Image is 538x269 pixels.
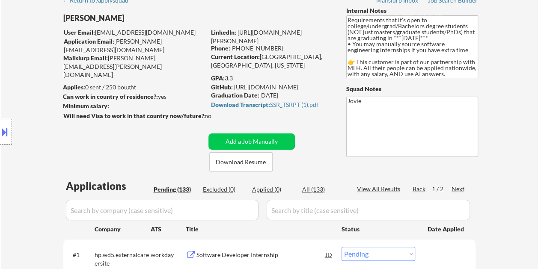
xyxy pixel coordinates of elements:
div: Date Applied [428,225,465,234]
a: [URL][DOMAIN_NAME] [234,83,298,91]
div: Excluded (0) [203,185,246,194]
div: Internal Notes [346,6,478,15]
a: [URL][DOMAIN_NAME][PERSON_NAME] [211,29,302,44]
strong: GPA: [211,74,225,82]
div: JD [325,247,333,262]
div: Applied (0) [252,185,295,194]
strong: Graduation Date: [211,92,259,99]
strong: Current Location: [211,53,260,60]
div: no [205,112,229,120]
div: [PERSON_NAME][EMAIL_ADDRESS][DOMAIN_NAME] [64,37,205,54]
input: Search by title (case sensitive) [267,200,470,220]
input: Search by company (case sensitive) [66,200,259,220]
div: #1 [73,251,88,259]
div: Company [95,225,151,234]
div: Squad Notes [346,85,478,93]
div: Pending (133) [154,185,196,194]
div: Next [452,185,465,193]
button: Add a Job Manually [208,133,295,150]
strong: User Email: [64,29,95,36]
strong: LinkedIn: [211,29,236,36]
div: hp.wd5.externalcareersite [95,251,151,267]
strong: Phone: [211,44,230,52]
div: [DATE] [211,91,332,100]
a: Download Transcript:SSR_TSRPT (1).pdf [211,101,330,110]
div: All (133) [302,185,345,194]
div: SSR_TSRPT (1).pdf [211,102,330,108]
div: Title [186,225,333,234]
button: Download Resume [209,152,273,171]
div: Software Developer Internship [196,251,326,259]
div: ATS [151,225,186,234]
div: Status [342,221,415,236]
div: [EMAIL_ADDRESS][DOMAIN_NAME] [64,28,205,37]
strong: GitHub: [211,83,233,91]
strong: Application Email: [64,38,114,45]
div: Back [413,185,426,193]
div: [GEOGRAPHIC_DATA], [GEOGRAPHIC_DATA], [US_STATE] [211,53,332,69]
div: [PERSON_NAME] [63,13,239,24]
div: View All Results [357,185,403,193]
div: 1 / 2 [432,185,452,193]
div: workday [151,251,186,259]
div: [PHONE_NUMBER] [211,44,332,53]
div: 3.3 [211,74,333,83]
strong: Download Transcript: [211,101,270,108]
